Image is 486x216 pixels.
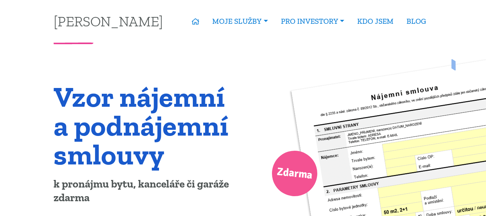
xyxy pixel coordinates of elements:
p: k pronájmu bytu, kanceláře či garáže zdarma [54,177,238,205]
a: KDO JSEM [351,13,400,30]
a: [PERSON_NAME] [54,14,163,28]
span: Zdarma [276,162,313,185]
h1: Vzor nájemní a podnájemní smlouvy [54,82,238,169]
a: MOJE SLUŽBY [206,13,274,30]
a: BLOG [400,13,432,30]
a: PRO INVESTORY [274,13,351,30]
